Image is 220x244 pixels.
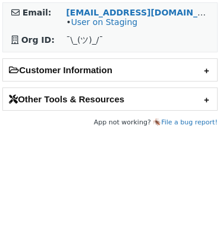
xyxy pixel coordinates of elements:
[66,35,103,45] span: ¯\_(ツ)_/¯
[71,17,137,27] a: User on Staging
[2,117,218,129] footer: App not working? 🪳
[66,17,137,27] span: •
[3,59,217,81] h2: Customer Information
[23,8,52,17] strong: Email:
[21,35,55,45] strong: Org ID:
[161,118,218,126] a: File a bug report!
[3,88,217,110] h2: Other Tools & Resources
